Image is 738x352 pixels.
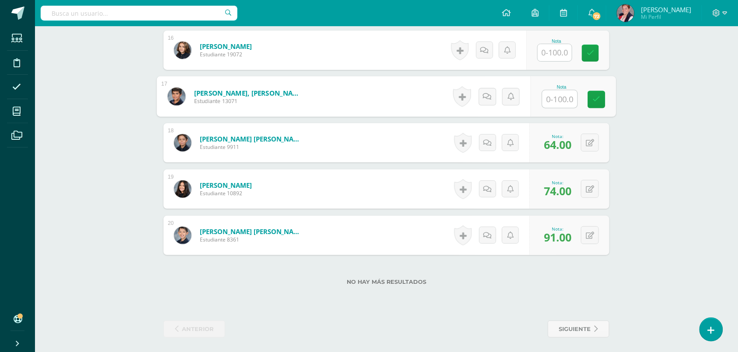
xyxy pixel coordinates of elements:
[544,179,571,186] div: Nota:
[200,143,305,151] span: Estudiante 9911
[537,39,576,44] div: Nota
[544,133,571,139] div: Nota:
[544,230,571,245] span: 91.00
[194,97,302,105] span: Estudiante 13071
[548,321,609,338] a: siguiente
[617,4,634,22] img: b642a002b92f01e9ab70c74b6c3c30d5.png
[174,134,191,152] img: eca18870d031b55a3ddd3184845cc1f2.png
[542,85,582,90] div: Nota
[174,180,191,198] img: af6f6e53617002f07148a05b7e0e4069.png
[164,279,609,285] label: No hay más resultados
[641,5,691,14] span: [PERSON_NAME]
[544,226,571,232] div: Nota:
[194,88,302,97] a: [PERSON_NAME], [PERSON_NAME]
[41,6,237,21] input: Busca un usuario...
[167,87,185,105] img: 68420fe926b8e73ad87cf6ae7d9ce361.png
[200,236,305,243] span: Estudiante 8361
[559,321,591,337] span: siguiente
[538,44,572,61] input: 0-100.0
[200,42,252,51] a: [PERSON_NAME]
[174,227,191,244] img: 5470ce397d0f14f298c584957e54a887.png
[200,190,252,197] span: Estudiante 10892
[200,135,305,143] a: [PERSON_NAME] [PERSON_NAME]
[174,41,191,59] img: 4b8dbdf660ea4d6a279925ef19b464be.png
[200,227,305,236] a: [PERSON_NAME] [PERSON_NAME]
[544,183,571,198] span: 74.00
[592,11,602,21] span: 72
[543,90,578,108] input: 0-100.0
[200,51,252,58] span: Estudiante 19072
[182,321,214,337] span: anterior
[200,181,252,190] a: [PERSON_NAME]
[544,137,571,152] span: 64.00
[641,13,691,21] span: Mi Perfil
